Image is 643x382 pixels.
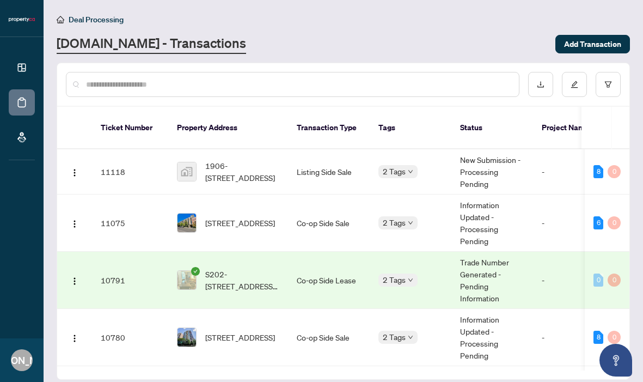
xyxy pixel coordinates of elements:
[66,329,83,346] button: Logo
[533,252,598,309] td: -
[451,252,533,309] td: Trade Number Generated - Pending Information
[205,331,275,343] span: [STREET_ADDRESS]
[408,220,413,226] span: down
[57,34,246,54] a: [DOMAIN_NAME] - Transactions
[70,277,79,286] img: Logo
[599,344,632,377] button: Open asap
[177,214,196,232] img: thumbnail-img
[533,195,598,252] td: -
[608,274,621,287] div: 0
[408,335,413,340] span: down
[70,334,79,343] img: Logo
[593,274,603,287] div: 0
[92,195,168,252] td: 11075
[383,165,406,178] span: 2 Tags
[57,16,64,23] span: home
[608,216,621,229] div: 0
[608,331,621,344] div: 0
[191,267,200,276] span: check-circle
[593,165,603,178] div: 8
[533,107,598,149] th: Project Name
[177,271,196,289] img: thumbnail-img
[370,107,451,149] th: Tags
[537,81,544,88] span: download
[92,309,168,366] td: 10780
[408,277,413,283] span: down
[205,160,279,184] span: 1906-[STREET_ADDRESS]
[66,214,83,232] button: Logo
[533,309,598,366] td: -
[70,220,79,228] img: Logo
[69,15,124,25] span: Deal Processing
[408,169,413,174] span: down
[288,309,370,366] td: Co-op Side Sale
[555,35,630,53] button: Add Transaction
[288,195,370,252] td: Co-op Side Sale
[383,274,406,286] span: 2 Tags
[168,107,288,149] th: Property Address
[92,149,168,195] td: 11118
[92,107,168,149] th: Ticket Number
[70,168,79,177] img: Logo
[288,252,370,309] td: Co-op Side Lease
[288,149,370,195] td: Listing Side Sale
[593,331,603,344] div: 8
[604,81,612,88] span: filter
[177,328,196,347] img: thumbnail-img
[593,216,603,229] div: 6
[451,107,533,149] th: Status
[205,217,275,229] span: [STREET_ADDRESS]
[596,72,621,97] button: filter
[205,268,279,292] span: S202-[STREET_ADDRESS][PERSON_NAME]
[528,72,553,97] button: download
[383,331,406,343] span: 2 Tags
[288,107,370,149] th: Transaction Type
[571,81,578,88] span: edit
[9,16,35,23] img: logo
[66,163,83,180] button: Logo
[451,309,533,366] td: Information Updated - Processing Pending
[66,271,83,289] button: Logo
[451,149,533,195] td: New Submission - Processing Pending
[451,195,533,252] td: Information Updated - Processing Pending
[562,72,587,97] button: edit
[564,35,621,53] span: Add Transaction
[533,149,598,195] td: -
[383,216,406,229] span: 2 Tags
[608,165,621,178] div: 0
[92,252,168,309] td: 10791
[177,162,196,181] img: thumbnail-img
